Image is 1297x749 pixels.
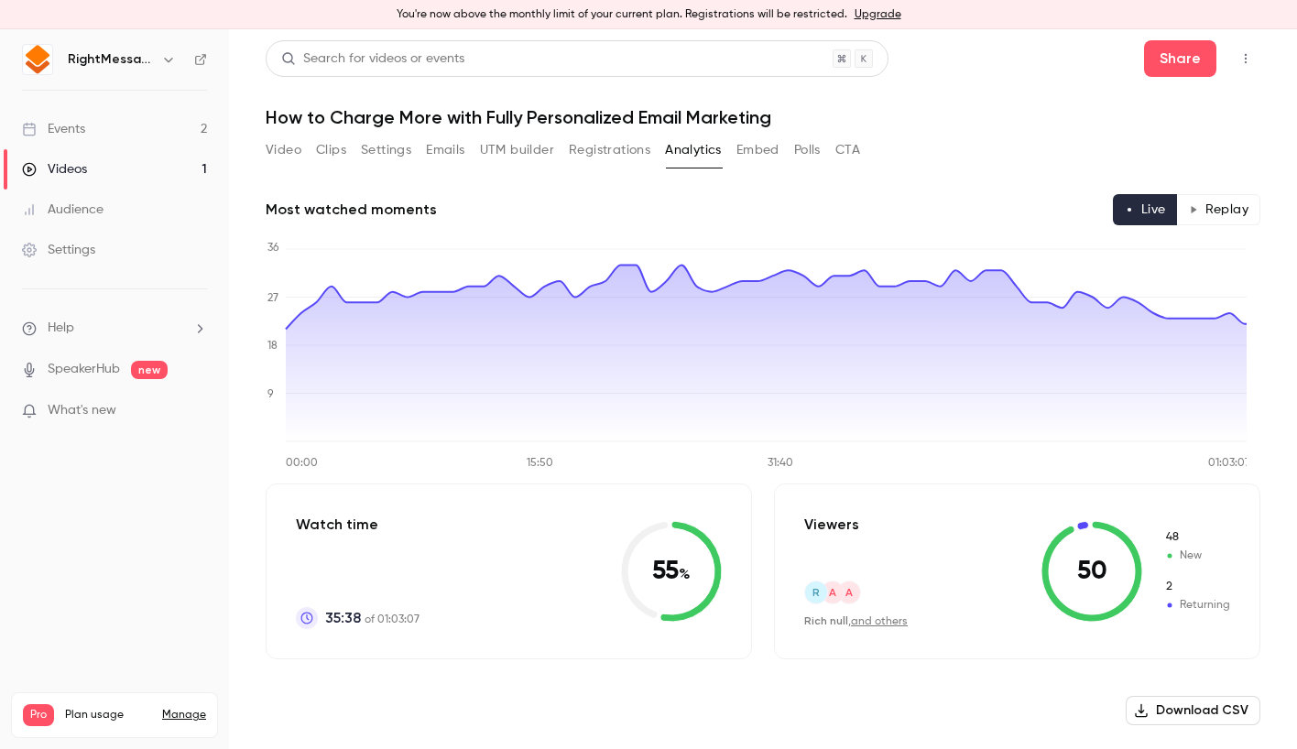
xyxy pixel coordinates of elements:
[1113,194,1178,225] button: Live
[23,45,52,74] img: RightMessage
[1164,548,1230,564] span: New
[829,584,836,601] span: A
[22,201,104,219] div: Audience
[266,136,301,165] button: Video
[1144,40,1216,77] button: Share
[65,708,151,722] span: Plan usage
[361,136,411,165] button: Settings
[527,458,553,469] tspan: 15:50
[804,614,848,627] span: Rich null
[22,120,85,138] div: Events
[266,106,1260,128] h1: How to Charge More with Fully Personalized Email Marketing
[804,613,908,629] div: ,
[855,7,901,22] a: Upgrade
[316,136,346,165] button: Clips
[835,136,860,165] button: CTA
[1126,696,1260,725] button: Download CSV
[1164,597,1230,613] span: Returning
[736,136,779,165] button: Embed
[22,319,207,338] li: help-dropdown-opener
[131,361,168,379] span: new
[286,458,318,469] tspan: 00:00
[426,136,464,165] button: Emails
[1208,458,1250,469] tspan: 01:03:07
[804,514,859,536] p: Viewers
[267,389,274,400] tspan: 9
[48,401,116,420] span: What's new
[845,584,853,601] span: A
[325,607,361,629] span: 35:38
[22,241,95,259] div: Settings
[267,341,278,352] tspan: 18
[267,243,279,254] tspan: 36
[665,136,722,165] button: Analytics
[1164,529,1230,546] span: New
[162,708,206,722] a: Manage
[22,160,87,179] div: Videos
[48,360,120,379] a: SpeakerHub
[296,514,420,536] p: Watch time
[812,584,820,601] span: R
[1164,579,1230,595] span: Returning
[281,49,464,69] div: Search for videos or events
[794,136,821,165] button: Polls
[851,616,908,627] a: and others
[1177,194,1260,225] button: Replay
[1231,44,1260,73] button: Top Bar Actions
[266,199,437,221] h2: Most watched moments
[768,458,793,469] tspan: 31:40
[325,607,420,629] p: of 01:03:07
[48,319,74,338] span: Help
[480,136,554,165] button: UTM builder
[23,704,54,726] span: Pro
[267,293,278,304] tspan: 27
[68,50,154,69] h6: RightMessage
[569,136,650,165] button: Registrations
